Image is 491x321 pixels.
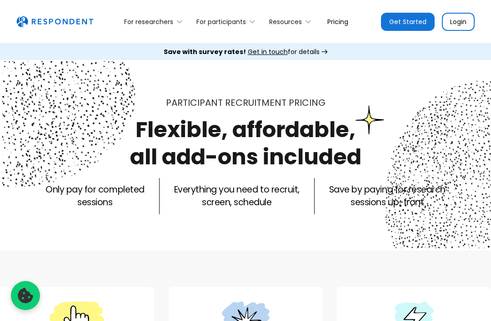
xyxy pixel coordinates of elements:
[320,11,356,32] a: Pricing
[124,17,173,26] div: For researchers
[442,13,475,31] a: Login
[166,96,286,109] span: Participant recruitment
[45,183,144,209] p: Only pay for completed sessions
[164,47,320,56] div: for details
[191,11,264,32] div: For participants
[264,11,320,32] div: Resources
[381,13,435,31] a: Get Started
[130,114,361,172] h1: Flexible, affordable, all add-ons included
[269,17,302,26] div: Resources
[329,183,446,209] p: Save by paying for research sessions up-front
[16,16,93,28] img: Untitled UI logotext
[164,47,246,56] strong: Save with survey rates!
[248,47,288,56] span: Get in touch
[289,96,326,109] span: PRICING
[196,17,246,26] div: For participants
[174,183,300,209] p: Everything you need to recruit, screen, schedule
[16,16,93,28] a: home
[119,11,191,32] div: For researchers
